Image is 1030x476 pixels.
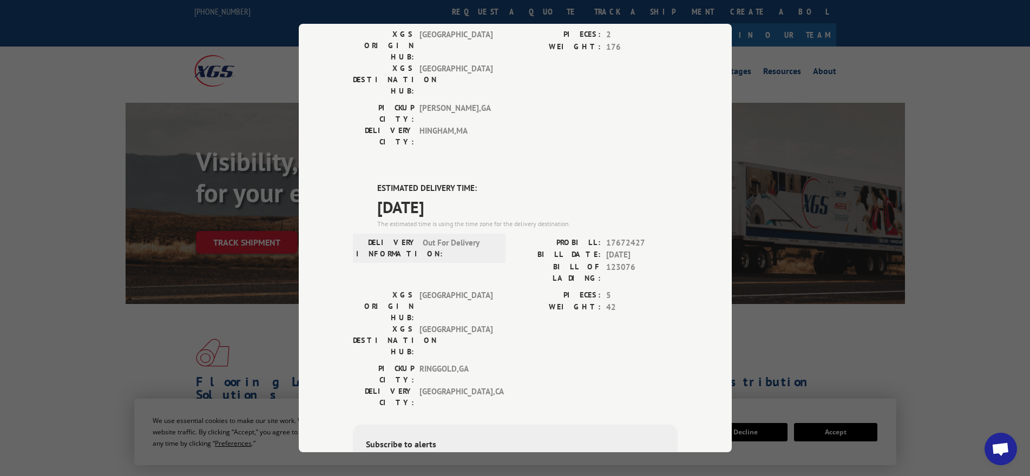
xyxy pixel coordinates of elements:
label: XGS ORIGIN HUB: [353,29,414,63]
label: ESTIMATED DELIVERY TIME: [377,182,678,195]
span: 5 [606,289,678,302]
span: [GEOGRAPHIC_DATA] , CA [419,386,493,408]
div: Open chat [985,433,1017,465]
label: PIECES: [515,289,601,302]
label: BILL DATE: [515,249,601,261]
span: 17672427 [606,237,678,249]
span: [DATE] [606,249,678,261]
label: XGS DESTINATION HUB: [353,63,414,97]
label: PICKUP CITY: [353,363,414,386]
span: [DATE] [377,195,678,219]
span: [GEOGRAPHIC_DATA] [419,289,493,323]
div: The estimated time is using the time zone for the delivery destination. [377,219,678,229]
label: PROBILL: [515,237,601,249]
span: RINGGOLD , GA [419,363,493,386]
label: XGS DESTINATION HUB: [353,323,414,358]
label: WEIGHT: [515,301,601,314]
span: 42 [606,301,678,314]
span: Out For Delivery [423,237,496,260]
span: [GEOGRAPHIC_DATA] [419,323,493,358]
label: PIECES: [515,29,601,41]
div: Subscribe to alerts [366,438,665,453]
label: BILL OF LADING: [515,261,601,284]
label: DELIVERY INFORMATION: [356,237,417,260]
label: DELIVERY CITY: [353,386,414,408]
span: 123076 [606,261,678,284]
span: 2 [606,29,678,41]
label: DELIVERY CITY: [353,125,414,148]
span: 176 [606,41,678,54]
span: HINGHAM , MA [419,125,493,148]
span: [PERSON_NAME] , GA [419,102,493,125]
label: WEIGHT: [515,41,601,54]
span: [GEOGRAPHIC_DATA] [419,29,493,63]
span: [GEOGRAPHIC_DATA] [419,63,493,97]
label: XGS ORIGIN HUB: [353,289,414,323]
label: PICKUP CITY: [353,102,414,125]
